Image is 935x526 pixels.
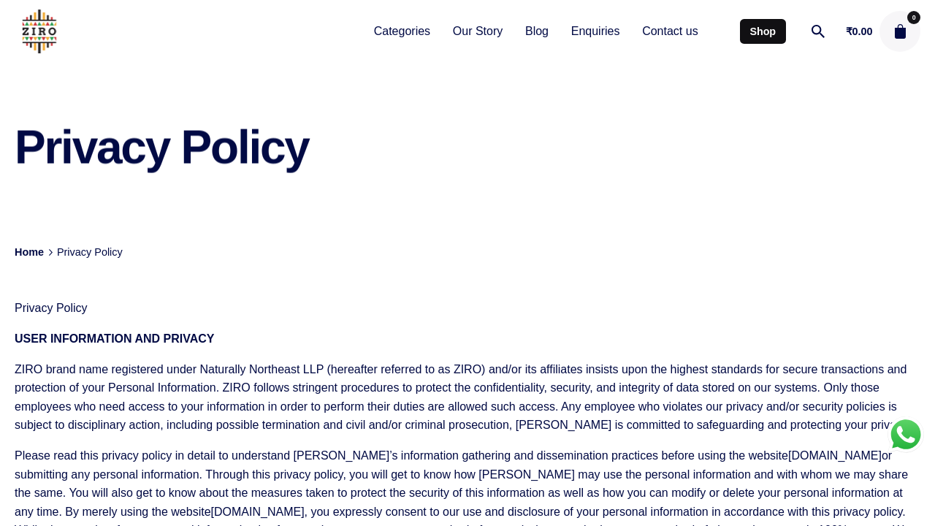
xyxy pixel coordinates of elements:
[211,506,305,518] a: [DOMAIN_NAME]
[846,26,852,37] span: ₹
[362,15,441,47] a: Categories
[441,15,514,47] a: Our Story
[846,26,873,37] bdi: 0.00
[15,332,214,345] strong: USER INFORMATION AND PRIVACY
[15,360,920,435] p: ZIRO brand name registered under Naturally Northeast LLP (hereafter referred to as ZIRO) and/or i...
[571,24,620,39] span: Enquiries
[879,11,920,52] button: cart
[15,4,64,59] a: ZIRO
[15,299,920,318] p: Privacy Policy
[631,15,709,47] a: Contact us
[514,15,560,47] a: Blog
[15,9,64,53] img: ZIRO
[57,246,123,258] span: Privacy Policy
[846,26,873,37] a: ₹0.00
[788,449,882,462] a: [DOMAIN_NAME]
[15,124,603,171] h1: Privacy Policy
[15,218,123,287] nav: breadcrumb
[525,24,549,39] span: Blog
[374,24,430,39] span: Categories
[642,24,698,39] span: Contact us
[888,416,924,453] div: WhatsApp us
[560,15,630,47] a: Enquiries
[453,24,503,39] span: Our Story
[15,246,44,258] a: Home
[907,11,920,24] span: 0
[740,19,786,44] a: Shop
